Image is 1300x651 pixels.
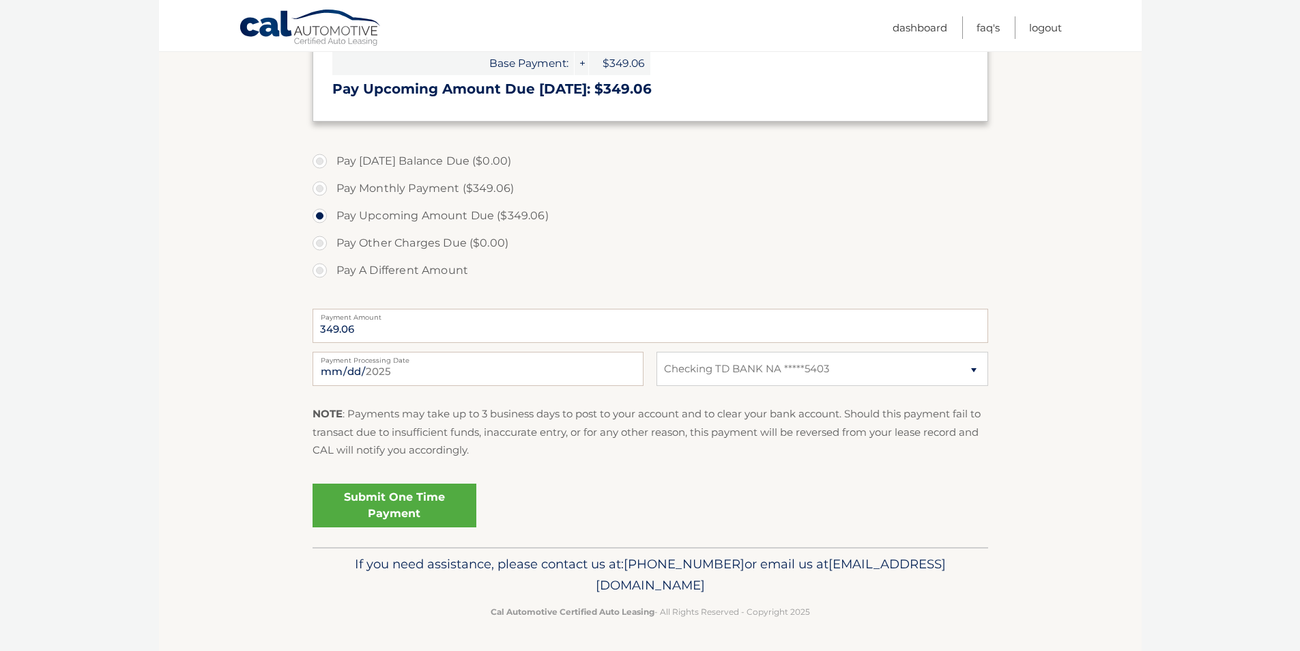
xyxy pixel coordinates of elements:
input: Payment Date [313,352,644,386]
p: If you need assistance, please contact us at: or email us at [321,553,979,597]
label: Pay Other Charges Due ($0.00) [313,230,988,257]
p: - All Rights Reserved - Copyright 2025 [321,605,979,619]
input: Payment Amount [313,309,988,343]
label: Pay Monthly Payment ($349.06) [313,175,988,202]
label: Payment Processing Date [313,352,644,363]
strong: NOTE [313,407,343,420]
a: Cal Automotive [239,9,382,49]
a: FAQ's [977,16,1000,39]
a: Dashboard [893,16,947,39]
label: Pay A Different Amount [313,257,988,284]
label: Pay [DATE] Balance Due ($0.00) [313,148,988,175]
span: [PHONE_NUMBER] [624,556,745,572]
span: $349.06 [589,51,650,75]
p: : Payments may take up to 3 business days to post to your account and to clear your bank account.... [313,405,988,459]
h3: Pay Upcoming Amount Due [DATE]: $349.06 [332,81,968,98]
strong: Cal Automotive Certified Auto Leasing [491,607,654,617]
a: Logout [1029,16,1062,39]
span: + [575,51,588,75]
label: Payment Amount [313,309,988,320]
span: Base Payment: [332,51,574,75]
a: Submit One Time Payment [313,484,476,527]
label: Pay Upcoming Amount Due ($349.06) [313,202,988,230]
